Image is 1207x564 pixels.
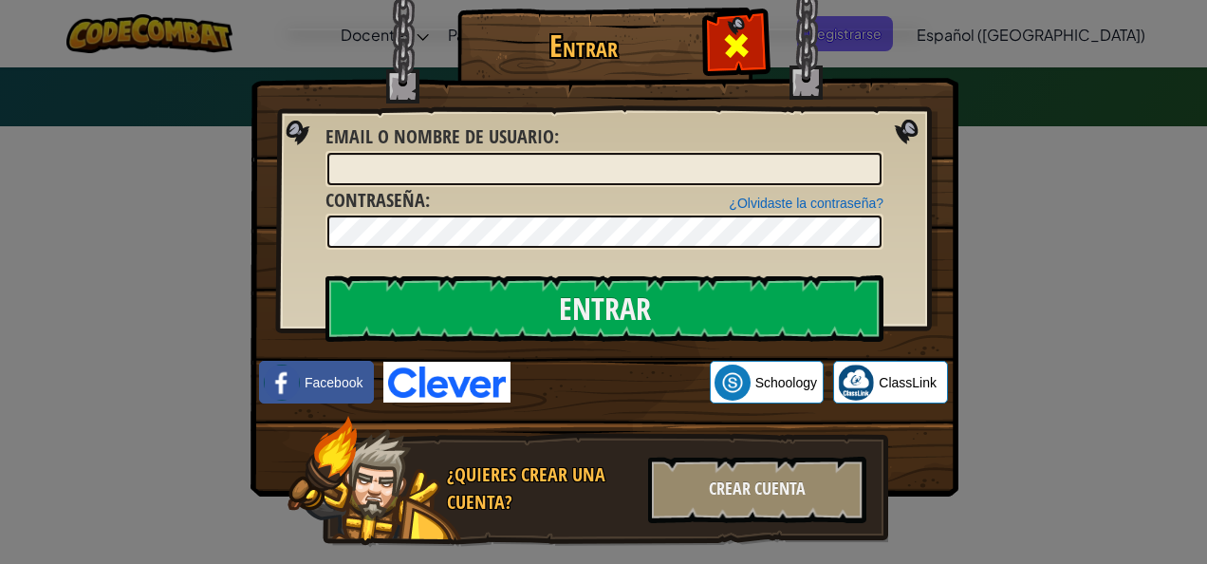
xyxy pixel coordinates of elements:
h1: Entrar [462,29,704,63]
span: Facebook [305,373,362,392]
span: Schoology [755,373,817,392]
label: : [325,187,430,215]
img: classlink-logo-small.png [838,365,874,401]
a: ¿Olvidaste la contraseña? [729,196,883,211]
img: clever-logo-blue.png [383,362,511,403]
input: Entrar [325,275,883,342]
span: Email o Nombre de usuario [325,123,554,149]
div: Crear Cuenta [648,457,866,523]
div: ¿Quieres crear una cuenta? [447,461,637,516]
span: Contraseña [325,187,425,213]
img: facebook_small.png [264,365,300,401]
img: schoology.png [715,365,751,401]
iframe: Botón de Acceder con Google [511,362,710,404]
span: ClassLink [879,373,937,392]
label: : [325,123,559,151]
